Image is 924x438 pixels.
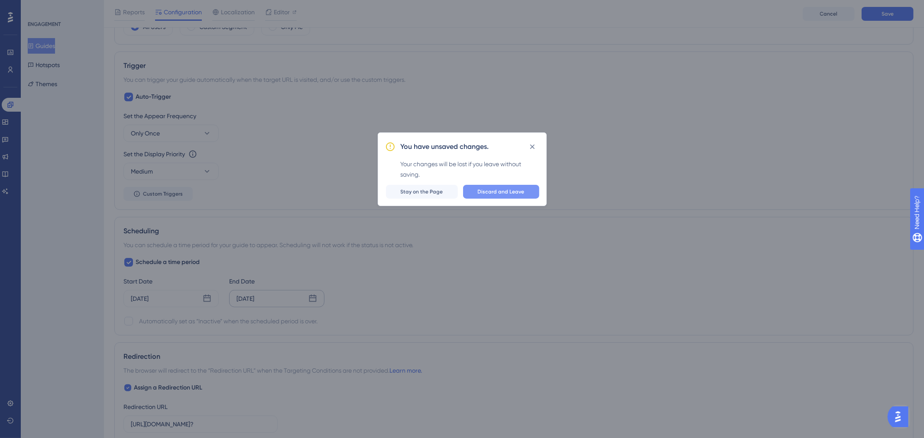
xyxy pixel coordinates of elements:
[478,188,525,195] span: Discard and Leave
[401,188,443,195] span: Stay on the Page
[401,159,539,180] div: Your changes will be lost if you leave without saving.
[888,404,914,430] iframe: UserGuiding AI Assistant Launcher
[401,142,489,152] h2: You have unsaved changes.
[20,2,54,13] span: Need Help?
